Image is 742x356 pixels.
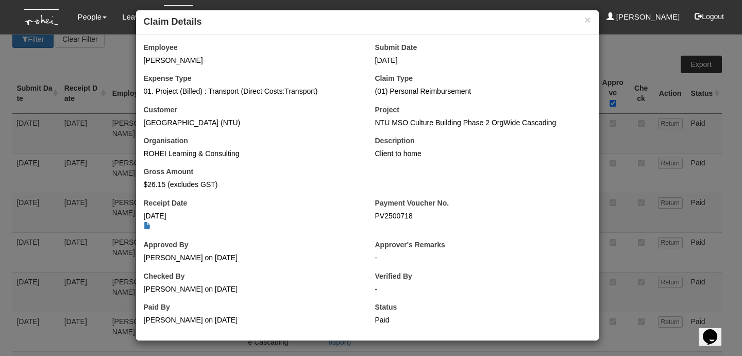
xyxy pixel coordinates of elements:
div: [DATE] [144,211,360,231]
b: Claim Details [144,16,202,27]
div: $26.15 (excludes GST) [144,179,360,190]
label: Verified By [375,271,412,281]
div: [PERSON_NAME] on [DATE] [144,315,360,325]
label: Claim Type [375,73,413,83]
label: Checked By [144,271,185,281]
div: Client to home [375,148,591,159]
div: [PERSON_NAME] on [DATE] [144,252,360,263]
label: Expense Type [144,73,192,83]
div: NTU MSO Culture Building Phase 2 OrgWide Cascading [375,117,591,128]
label: Project [375,105,399,115]
div: - [375,284,591,294]
div: Paid [375,315,591,325]
div: [PERSON_NAME] on [DATE] [144,284,360,294]
label: Description [375,135,415,146]
label: Submit Date [375,42,417,53]
iframe: chat widget [699,315,732,346]
div: 01. Project (Billed) : Transport (Direct Costs:Transport) [144,86,360,96]
div: ROHEI Learning & Consulting [144,148,360,159]
label: Approver's Remarks [375,240,445,250]
div: [DATE] [375,55,591,65]
div: (01) Personal Reimbursement [375,86,591,96]
div: PV2500718 [375,211,591,221]
label: Gross Amount [144,166,194,177]
label: Approved By [144,240,189,250]
div: [PERSON_NAME] [144,55,360,65]
label: Status [375,302,397,312]
label: Paid By [144,302,170,312]
button: × [584,14,591,25]
div: - [375,252,591,263]
label: Receipt Date [144,198,188,208]
label: Customer [144,105,177,115]
label: Organisation [144,135,188,146]
label: Payment Voucher No. [375,198,449,208]
div: [GEOGRAPHIC_DATA] (NTU) [144,117,360,128]
label: Employee [144,42,178,53]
